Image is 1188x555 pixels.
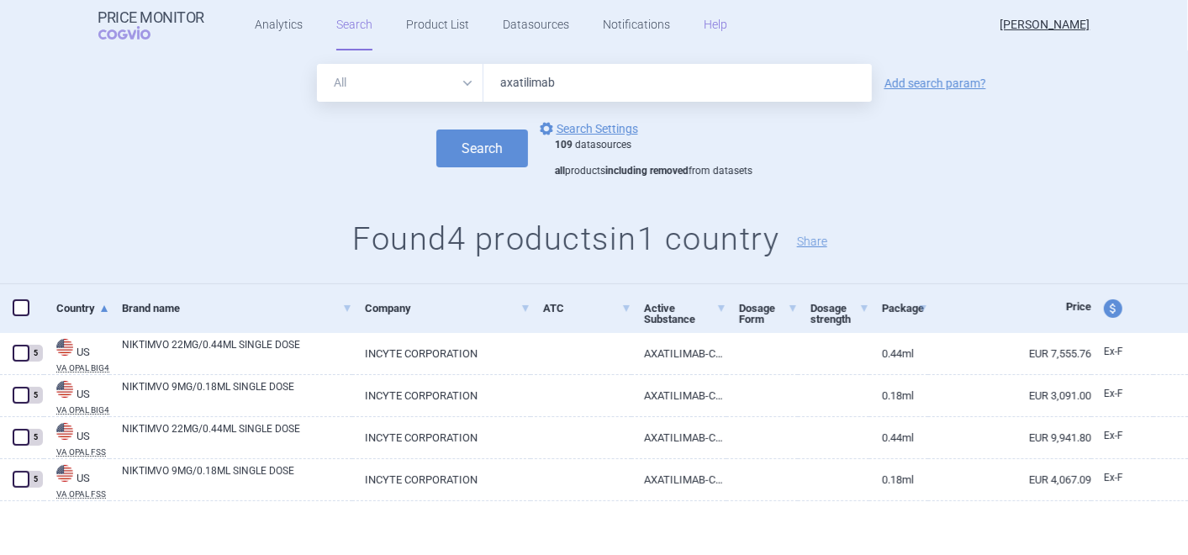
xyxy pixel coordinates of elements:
button: Share [797,235,827,247]
a: Add search param? [884,77,986,89]
a: Active Substance [644,288,726,340]
a: Company [365,288,531,329]
a: 0.18ML [869,459,929,500]
a: Country [56,288,109,329]
a: Package [882,288,929,329]
a: AXATILIMAB-CSFR 50MG/ML INJ,SOLN [631,459,726,500]
a: Dosage Form [739,288,798,340]
a: EUR 9,941.80 [928,417,1091,458]
a: EUR 3,091.00 [928,375,1091,416]
span: Ex-factory price [1104,472,1123,484]
span: Ex-factory price [1104,388,1123,399]
a: 0.44ML [869,417,929,458]
img: United States [56,339,73,356]
a: INCYTE CORPORATION [352,375,531,416]
a: INCYTE CORPORATION [352,417,531,458]
div: 5 [28,387,43,404]
a: Price MonitorCOGVIO [98,9,205,41]
div: 5 [28,345,43,362]
a: Ex-F [1091,382,1154,407]
strong: Price Monitor [98,9,205,26]
abbr: VA OPAL BIG4 — US Department of Veteran Affairs (VA), Office of Procurement, Acquisition and Logi... [56,364,109,373]
div: datasources products from datasets [555,139,752,178]
span: Price [1066,300,1091,313]
span: Ex-factory price [1104,346,1123,357]
a: Search Settings [536,119,638,139]
a: Dosage strength [810,288,869,340]
a: Brand name [122,288,352,329]
a: USUSVA OPAL BIG4 [44,337,109,373]
a: Ex-F [1091,340,1154,365]
a: Ex-F [1091,424,1154,449]
abbr: VA OPAL FSS — US Department of Veteran Affairs (VA), Office of Procurement, Acquisition and Logis... [56,448,109,457]
a: INCYTE CORPORATION [352,333,531,374]
button: Search [436,129,528,167]
abbr: VA OPAL FSS — US Department of Veteran Affairs (VA), Office of Procurement, Acquisition and Logis... [56,490,109,499]
div: 5 [28,471,43,488]
a: Ex-F [1091,466,1154,491]
a: ATC [543,288,631,329]
span: COGVIO [98,26,174,40]
strong: 109 [555,139,573,151]
a: USUSVA OPAL FSS [44,463,109,499]
a: NIKTIMVO 9MG/0.18ML SINGLE DOSE [122,463,352,494]
a: EUR 4,067.09 [928,459,1091,500]
a: EUR 7,555.76 [928,333,1091,374]
a: 0.18ML [869,375,929,416]
a: USUSVA OPAL FSS [44,421,109,457]
a: AXATILIMAB-CSFR 50MG/ML INJ,SOLN [631,375,726,416]
a: INCYTE CORPORATION [352,459,531,500]
a: NIKTIMVO 22MG/0.44ML SINGLE DOSE [122,337,352,367]
abbr: VA OPAL BIG4 — US Department of Veteran Affairs (VA), Office of Procurement, Acquisition and Logi... [56,406,109,415]
a: NIKTIMVO 22MG/0.44ML SINGLE DOSE [122,421,352,452]
a: 0.44ML [869,333,929,374]
span: Ex-factory price [1104,430,1123,441]
strong: including removed [605,165,689,177]
img: United States [56,381,73,398]
a: AXATILIMAB-CSFR 50MG/ML INJ,SOLN [631,333,726,374]
img: United States [56,465,73,482]
a: NIKTIMVO 9MG/0.18ML SINGLE DOSE [122,379,352,410]
a: AXATILIMAB-CSFR 50MG/ML INJ,SOLN [631,417,726,458]
div: 5 [28,429,43,446]
strong: all [555,165,565,177]
img: United States [56,423,73,440]
a: USUSVA OPAL BIG4 [44,379,109,415]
